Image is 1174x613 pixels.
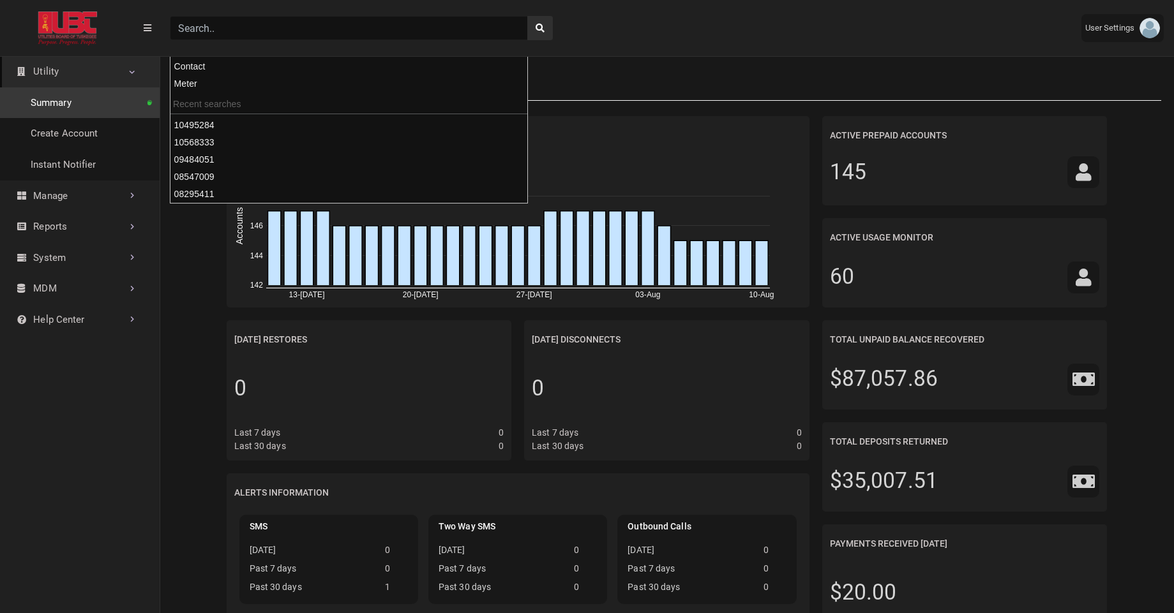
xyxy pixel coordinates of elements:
[830,363,938,395] div: $87,057.86
[170,134,527,151] div: 10568333
[758,562,792,580] td: 0
[433,562,569,580] th: Past 7 days
[830,156,866,188] div: 145
[1085,22,1140,34] span: User Settings
[569,580,602,599] td: 0
[532,328,621,351] h2: [DATE] Disconnects
[234,481,329,505] h2: Alerts Information
[830,532,947,556] h2: Payments Received [DATE]
[797,426,802,439] div: 0
[10,11,125,45] img: ALTSK Logo
[532,373,544,404] div: 0
[170,168,527,186] div: 08547009
[622,562,758,580] th: Past 7 days
[433,580,569,599] th: Past 30 days
[830,226,933,249] h2: Active Usage Monitor
[569,562,602,580] td: 0
[499,426,504,439] div: 0
[234,373,246,404] div: 0
[830,261,854,293] div: 60
[234,439,286,453] div: Last 30 days
[380,580,413,599] td: 1
[830,328,984,351] h2: Total Unpaid Balance Recovered
[622,543,758,562] th: [DATE]
[245,580,380,599] th: Past 30 days
[758,580,792,599] td: 0
[170,186,527,203] div: 08295411
[234,426,281,439] div: Last 7 days
[797,439,802,453] div: 0
[622,580,758,599] th: Past 30 days
[245,562,380,580] th: Past 7 days
[758,543,792,562] td: 0
[532,426,578,439] div: Last 7 days
[830,577,897,609] div: $20.00
[433,520,602,533] h3: Two Way SMS
[170,58,527,75] div: Contact
[245,520,413,533] h3: SMS
[830,124,947,147] h2: Active Prepaid Accounts
[622,520,791,533] h3: Outbound Calls
[532,439,583,453] div: Last 30 days
[527,16,553,40] button: search
[135,17,160,40] button: Menu
[170,16,528,40] input: Search
[380,562,413,580] td: 0
[569,543,602,562] td: 0
[170,75,527,92] div: Meter
[170,151,527,168] div: 09484051
[433,543,569,562] th: [DATE]
[499,439,504,453] div: 0
[830,430,948,454] h2: Total Deposits Returned
[245,543,380,562] th: [DATE]
[380,543,413,562] td: 0
[830,465,938,497] div: $35,007.51
[234,328,307,351] h2: [DATE] Restores
[1081,14,1164,42] a: User Settings
[170,117,527,134] div: 10495284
